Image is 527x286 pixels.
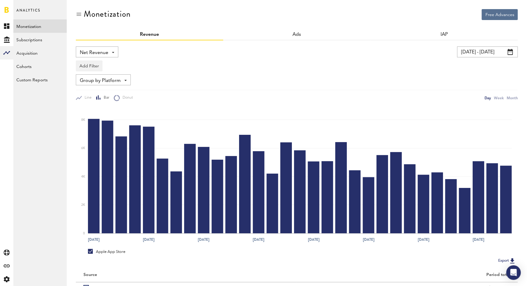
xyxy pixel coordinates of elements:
text: [DATE] [363,237,374,242]
text: [DATE] [473,237,484,242]
text: 4K [81,175,85,178]
text: 8K [81,118,85,121]
a: Revenue [140,32,159,37]
a: Cohorts [13,60,67,73]
a: IAP [441,32,448,37]
span: Support [13,4,35,10]
div: Week [494,95,504,101]
button: Add Filter [76,60,103,71]
img: Export [509,257,516,264]
div: Open Intercom Messenger [506,265,521,280]
span: Net Revenue [80,48,108,58]
a: Acquisition [13,46,67,60]
div: Source [83,272,97,277]
a: Monetization [13,19,67,33]
div: Period total [305,272,511,277]
span: Analytics [16,7,40,19]
text: 2K [81,203,85,206]
span: Ads [293,32,301,37]
a: Subscriptions [13,33,67,46]
text: [DATE] [88,237,100,242]
span: Bar [101,95,109,100]
text: [DATE] [253,237,264,242]
button: Free Advances [482,9,518,20]
div: Apple App Store [88,249,125,254]
text: 6K [81,147,85,150]
span: Donut [120,95,133,100]
div: Month [507,95,518,101]
div: Day [485,95,491,101]
text: [DATE] [143,237,154,242]
span: Group by Platform [80,76,121,86]
text: [DATE] [418,237,429,242]
span: Line [82,95,92,100]
text: [DATE] [308,237,319,242]
text: 0 [83,232,85,235]
text: [DATE] [198,237,209,242]
div: Monetization [84,9,131,19]
button: Export [496,257,518,265]
a: Custom Reports [13,73,67,86]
